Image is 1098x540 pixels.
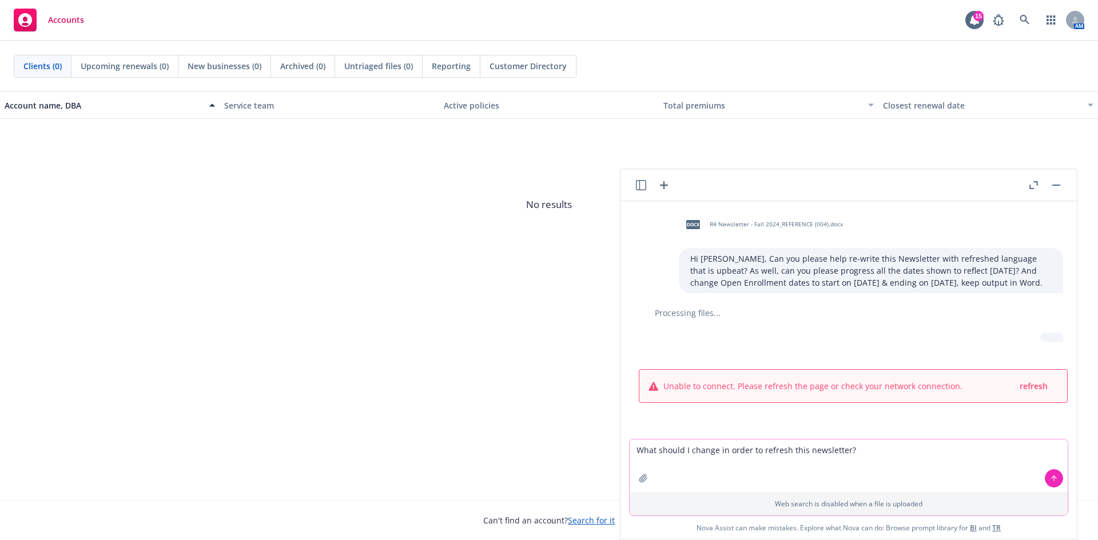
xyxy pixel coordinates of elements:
[344,60,413,72] span: Untriaged files (0)
[1013,9,1036,31] a: Search
[659,91,878,119] button: Total premiums
[5,99,202,111] div: Account name, DBA
[439,91,659,119] button: Active policies
[81,60,169,72] span: Upcoming renewals (0)
[697,516,1001,539] span: Nova Assist can make mistakes. Explore what Nova can do: Browse prompt library for and
[224,99,435,111] div: Service team
[663,380,962,392] span: Unable to connect. Please refresh the page or check your network connection.
[973,11,984,21] div: 15
[1019,379,1049,393] button: refresh
[220,91,439,119] button: Service team
[630,439,1068,492] textarea: What should I change in order to refresh this newsletter?
[636,499,1061,509] p: Web search is disabled when a file is uploaded
[490,60,567,72] span: Customer Directory
[992,523,1001,533] a: TR
[568,515,615,526] a: Search for it
[987,9,1010,31] a: Report a Bug
[643,307,1063,319] div: Processing files...
[48,15,84,25] span: Accounts
[679,210,845,239] div: docxR4 Newsletter - Fall 2024_REFERENCE (004).docx
[280,60,325,72] span: Archived (0)
[663,99,861,111] div: Total premiums
[23,60,62,72] span: Clients (0)
[970,523,977,533] a: BI
[1020,381,1048,391] span: refresh
[1040,9,1063,31] a: Switch app
[883,99,1081,111] div: Closest renewal date
[444,99,654,111] div: Active policies
[432,60,471,72] span: Reporting
[188,60,261,72] span: New businesses (0)
[710,221,843,228] span: R4 Newsletter - Fall 2024_REFERENCE (004).docx
[686,220,700,229] span: docx
[9,4,89,36] a: Accounts
[690,253,1052,289] p: Hi [PERSON_NAME], Can you please help re-write this Newsletter with refreshed language that is up...
[483,514,615,526] span: Can't find an account?
[878,91,1098,119] button: Closest renewal date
